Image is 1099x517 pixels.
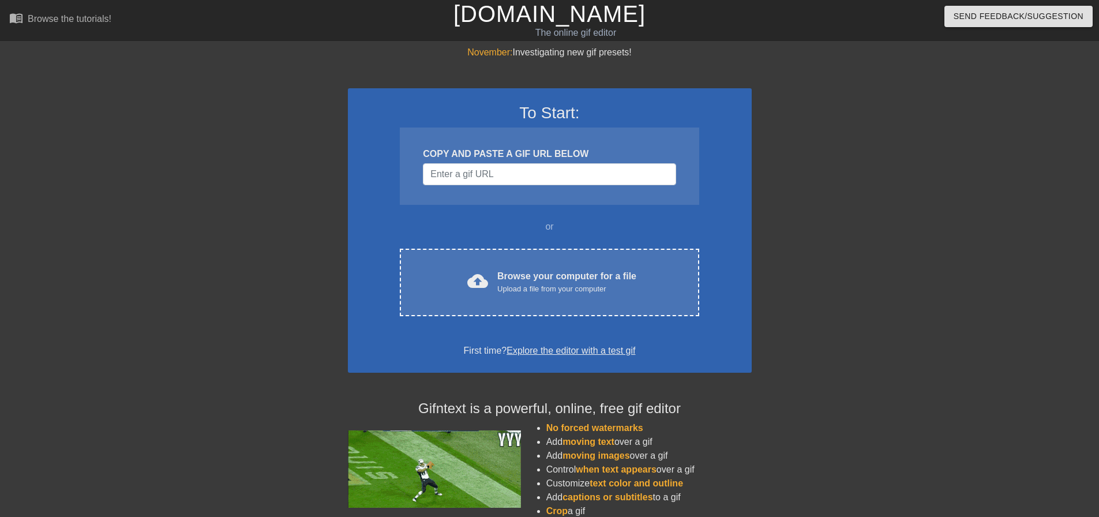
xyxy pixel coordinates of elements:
span: captions or subtitles [562,492,652,502]
span: Send Feedback/Suggestion [954,9,1083,24]
li: Control over a gif [546,463,752,477]
li: Add over a gif [546,449,752,463]
img: football_small.gif [348,430,521,508]
a: Browse the tutorials! [9,11,111,29]
div: COPY AND PASTE A GIF URL BELOW [423,147,676,161]
a: [DOMAIN_NAME] [453,1,646,27]
span: Crop [546,506,568,516]
h3: To Start: [363,103,737,123]
div: Upload a file from your computer [497,283,636,295]
div: Browse the tutorials! [28,14,111,24]
div: The online gif editor [372,26,779,40]
span: No forced watermarks [546,423,643,433]
button: Send Feedback/Suggestion [944,6,1093,27]
a: Explore the editor with a test gif [507,346,635,355]
span: cloud_upload [467,271,488,291]
div: Browse your computer for a file [497,269,636,295]
span: November: [467,47,512,57]
li: Add over a gif [546,435,752,449]
div: or [378,220,722,234]
div: First time? [363,344,737,358]
span: moving images [562,451,629,460]
div: Investigating new gif presets! [348,46,752,59]
li: Customize [546,477,752,490]
span: when text appears [576,464,657,474]
span: menu_book [9,11,23,25]
input: Username [423,163,676,185]
span: text color and outline [590,478,683,488]
span: moving text [562,437,614,447]
li: Add to a gif [546,490,752,504]
h4: Gifntext is a powerful, online, free gif editor [348,400,752,417]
